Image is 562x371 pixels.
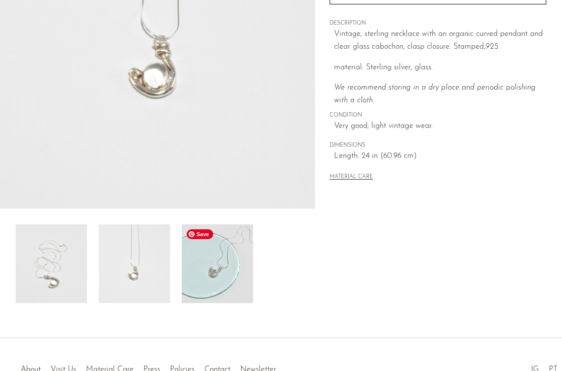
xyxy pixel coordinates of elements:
[187,229,213,239] span: Save
[330,19,546,28] span: DESCRIPTION
[334,62,546,74] p: material: Sterling silver, glass.
[330,111,546,120] span: CONDITION
[334,28,546,53] p: Vintage, sterling necklace with an organic curved pendant and clear glass cabochon, clasp closure...
[485,43,500,51] em: 925.
[330,141,546,150] span: DIMENSIONS
[334,84,535,104] i: We recommend storing in a dry place and periodic polishing with a cloth.
[330,174,373,181] button: MATERIAL CARE
[334,120,546,133] span: Very good; light vintage wear.
[99,224,170,303] img: Glass Cabochon Pendant Necklace
[16,224,87,303] img: Glass Cabochon Pendant Necklace
[334,150,546,163] span: Length: 24 in (60.96 cm)
[182,224,253,303] img: Glass Cabochon Pendant Necklace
